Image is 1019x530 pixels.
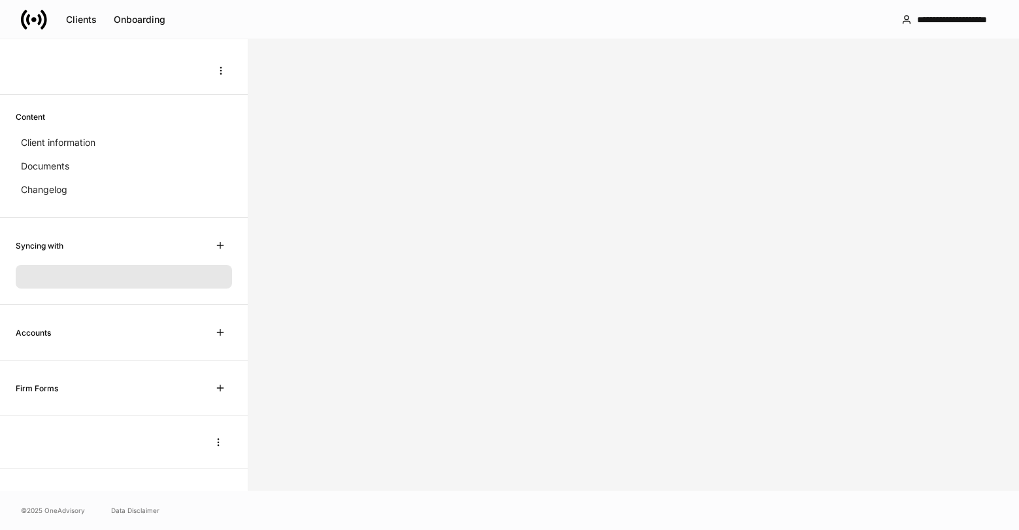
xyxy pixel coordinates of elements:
[16,178,232,202] a: Changelog
[16,131,232,154] a: Client information
[21,505,85,516] span: © 2025 OneAdvisory
[16,154,232,178] a: Documents
[111,505,159,516] a: Data Disclaimer
[105,9,174,30] button: Onboarding
[16,111,45,123] h6: Content
[21,183,67,196] p: Changelog
[21,160,69,173] p: Documents
[58,9,105,30] button: Clients
[66,15,97,24] div: Clients
[16,239,63,252] h6: Syncing with
[114,15,165,24] div: Onboarding
[16,327,51,339] h6: Accounts
[21,136,95,149] p: Client information
[16,382,58,395] h6: Firm Forms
